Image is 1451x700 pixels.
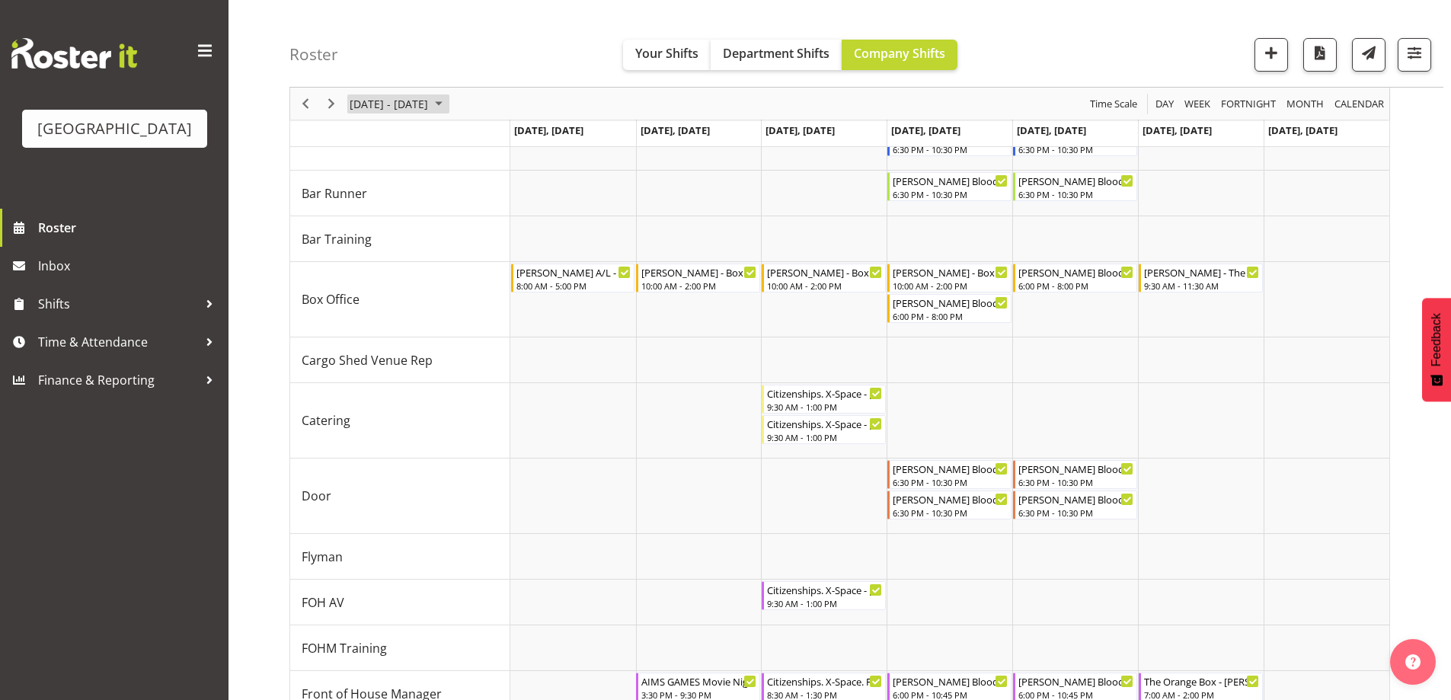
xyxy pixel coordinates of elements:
div: Citizenships. X-Space. FOHM - [PERSON_NAME] [767,673,882,689]
div: Previous [292,88,318,120]
td: Box Office resource [290,262,510,337]
button: September 01 - 07, 2025 [347,94,449,113]
span: [DATE], [DATE] [1268,123,1338,137]
td: Bar Runner resource [290,171,510,216]
div: 10:00 AM - 2:00 PM [641,280,756,292]
span: Month [1285,94,1325,113]
span: [DATE], [DATE] [1017,123,1086,137]
div: [PERSON_NAME] Bloody [PERSON_NAME] - Box office - [PERSON_NAME] [1018,264,1133,280]
span: [DATE], [DATE] [891,123,960,137]
div: 6:30 PM - 10:30 PM [1018,143,1133,155]
div: [PERSON_NAME] Bloody [PERSON_NAME] - [PERSON_NAME] [1018,491,1133,507]
div: [PERSON_NAME] - Box Office (Daytime Shifts) - [PERSON_NAME] [893,264,1008,280]
span: Bar Runner [302,184,367,203]
div: [PERSON_NAME] - The Orange Box - Ticketing Box Office - [PERSON_NAME] [1144,264,1259,280]
div: Box Office"s event - Wendy - Box Office (Daytime Shifts) - Wendy Auld Begin From Tuesday, Septemb... [636,264,760,292]
div: Citizenships. X-Space - [PERSON_NAME] [767,416,882,431]
td: Flyman resource [290,534,510,580]
button: Feedback - Show survey [1422,298,1451,401]
span: Door [302,487,331,505]
button: Send a list of all shifts for the selected filtered period to all rostered employees. [1352,38,1385,72]
div: Box Office"s event - Wendy - The Orange Box - Ticketing Box Office - Wendy Auld Begin From Saturd... [1139,264,1263,292]
div: Citizenships. X-Space - [PERSON_NAME] [767,385,882,401]
td: FOH AV resource [290,580,510,625]
span: Time Scale [1088,94,1139,113]
span: FOHM Training [302,639,387,657]
div: Box Office"s event - WENDY A/L - Wendy Auld Begin From Monday, September 1, 2025 at 8:00:00 AM GM... [511,264,635,292]
div: [PERSON_NAME] Bloody [PERSON_NAME] - Box office - [PERSON_NAME] [893,295,1008,310]
div: [PERSON_NAME] Bloody [PERSON_NAME] FOHM shift - [PERSON_NAME] [1018,673,1133,689]
span: Flyman [302,548,343,566]
div: Catering"s event - Citizenships. X-Space - Robin Hendriks Begin From Wednesday, September 3, 2025... [762,415,886,444]
button: Download a PDF of the roster according to the set date range. [1303,38,1337,72]
span: Week [1183,94,1212,113]
button: Your Shifts [623,40,711,70]
button: Company Shifts [842,40,957,70]
span: Department Shifts [723,45,829,62]
button: Timeline Week [1182,94,1213,113]
button: Next [321,94,342,113]
div: Box Office"s event - Wendy - Box Office (Daytime Shifts) - Wendy Auld Begin From Thursday, Septem... [887,264,1012,292]
div: Box Office"s event - Michelle - Kevin Bloody Wilson - Box office - Michelle Bradbury Begin From T... [887,294,1012,323]
div: 6:00 PM - 8:00 PM [1018,280,1133,292]
div: 6:00 PM - 8:00 PM [893,310,1008,322]
div: [PERSON_NAME] Bloody [PERSON_NAME] FOHM shift - [PERSON_NAME] [893,673,1008,689]
td: Bar Training resource [290,216,510,262]
td: Cargo Shed Venue Rep resource [290,337,510,383]
div: Box Office"s event - Wendy - Box Office (Daytime Shifts) - Wendy Auld Begin From Wednesday, Septe... [762,264,886,292]
div: 6:30 PM - 10:30 PM [893,476,1008,488]
span: Roster [38,216,221,239]
div: Catering"s event - Citizenships. X-Space - Lisa Camplin Begin From Wednesday, September 3, 2025 a... [762,385,886,414]
button: Timeline Day [1153,94,1177,113]
div: [GEOGRAPHIC_DATA] [37,117,192,140]
span: Finance & Reporting [38,369,198,392]
button: Time Scale [1088,94,1140,113]
span: Cargo Shed Venue Rep [302,351,433,369]
div: Box Office"s event - Renee - Kevin Bloody Wilson - Box office - Renée Hewitt Begin From Friday, S... [1013,264,1137,292]
div: Door"s event - Kevin Bloody Wilson - Amanda Clark Begin From Friday, September 5, 2025 at 6:30:00... [1013,460,1137,489]
div: 6:30 PM - 10:30 PM [1018,476,1133,488]
div: Bar Runner"s event - Kevin Bloody Wilson - Dillyn Shine Begin From Friday, September 5, 2025 at 6... [1013,172,1137,201]
div: 6:30 PM - 10:30 PM [893,188,1008,200]
div: 9:30 AM - 1:00 PM [767,401,882,413]
div: 9:30 AM - 1:00 PM [767,597,882,609]
div: 10:00 AM - 2:00 PM [893,280,1008,292]
div: [PERSON_NAME] Bloody [PERSON_NAME] - [PERSON_NAME] [1018,461,1133,476]
button: Timeline Month [1284,94,1327,113]
span: Company Shifts [854,45,945,62]
button: Month [1332,94,1387,113]
button: Filter Shifts [1398,38,1431,72]
span: Fortnight [1219,94,1277,113]
div: Door"s event - Kevin Bloody Wilson - Sumner Raos Begin From Thursday, September 4, 2025 at 6:30:0... [887,491,1012,519]
div: [PERSON_NAME] Bloody [PERSON_NAME] [893,491,1008,507]
span: [DATE], [DATE] [641,123,710,137]
button: Previous [296,94,316,113]
div: 6:30 PM - 10:30 PM [1018,188,1133,200]
div: Bar Runner"s event - Kevin Bloody Wilson - Robin Hendriks Begin From Thursday, September 4, 2025 ... [887,172,1012,201]
img: help-xxl-2.png [1405,654,1421,670]
span: FOH AV [302,593,344,612]
div: Next [318,88,344,120]
div: 9:30 AM - 1:00 PM [767,431,882,443]
div: [PERSON_NAME] Bloody [PERSON_NAME] [1018,173,1133,188]
td: Door resource [290,459,510,534]
div: Citizenships. X-Space - [PERSON_NAME] [767,582,882,597]
img: Rosterit website logo [11,38,137,69]
button: Department Shifts [711,40,842,70]
button: Add a new shift [1254,38,1288,72]
button: Fortnight [1219,94,1279,113]
div: [PERSON_NAME] - Box Office (Daytime Shifts) - [PERSON_NAME] [641,264,756,280]
span: Catering [302,411,350,430]
span: Day [1154,94,1175,113]
span: calendar [1333,94,1385,113]
span: [DATE], [DATE] [1143,123,1212,137]
h4: Roster [289,46,338,63]
span: Box Office [302,290,360,308]
span: Time & Attendance [38,331,198,353]
div: [PERSON_NAME] A/L - [PERSON_NAME] [516,264,631,280]
span: Your Shifts [635,45,698,62]
span: Bar Training [302,230,372,248]
div: 10:00 AM - 2:00 PM [767,280,882,292]
div: 6:30 PM - 10:30 PM [1018,507,1133,519]
div: 6:30 PM - 10:30 PM [893,143,1008,155]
